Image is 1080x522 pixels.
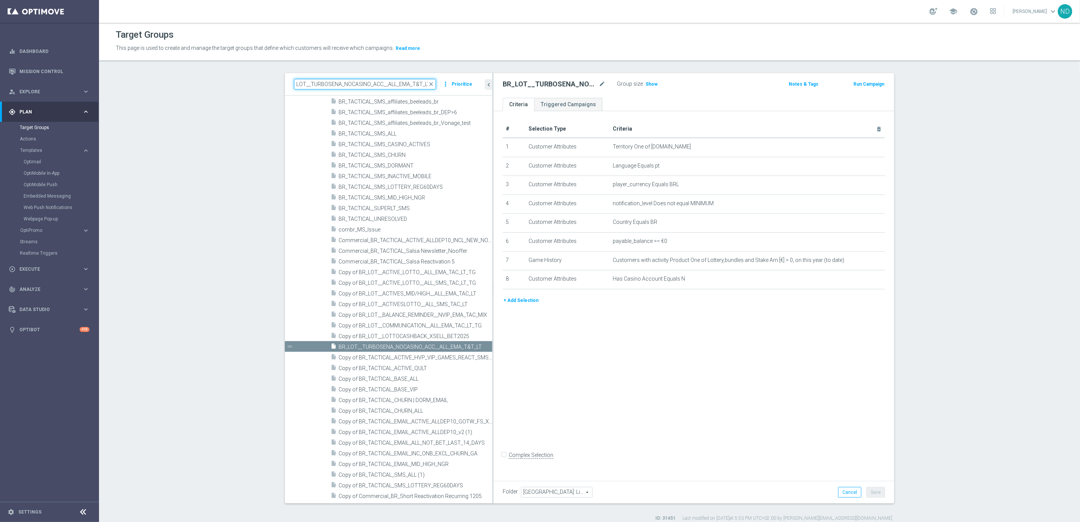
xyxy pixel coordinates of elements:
[331,279,337,288] i: insert_drive_file
[339,259,492,265] span: Commercial_BR_TACTICAL_Salsa Reactivation 5
[534,98,602,111] a: Triggered Campaigns
[8,48,90,54] div: equalizer Dashboard
[339,354,492,361] span: Copy of BR_TACTICAL_ACTIVE_HVP_VIP_GAMES_REACT_SMS_081222
[331,322,337,330] i: insert_drive_file
[20,136,79,142] a: Actions
[331,311,337,320] i: insert_drive_file
[339,418,492,425] span: Copy of BR_TACTICAL_EMAIL_ACTIVE_ALLDEP10_GOTW_FS_XSELL
[20,148,75,153] span: Templates
[339,440,492,446] span: Copy of BR_TACTICAL_EMAIL_ALL_NOT_BET_LAST_14_DAYS
[331,471,337,480] i: insert_drive_file
[339,301,492,308] span: Copy of BR_LOT__ACTIVESLOTTO__ALL_SMS_TAC_LT
[9,48,16,55] i: equalizer
[8,327,90,333] div: lightbulb Optibot +10
[526,138,610,157] td: Customer Attributes
[9,306,82,313] div: Data Studio
[331,492,337,501] i: insert_drive_file
[331,428,337,437] i: insert_drive_file
[331,439,337,448] i: insert_drive_file
[8,109,90,115] div: gps_fixed Plan keyboard_arrow_right
[116,29,174,40] h1: Target Groups
[339,237,492,244] span: Commercial_BR_TACTICAL_ACTIVE_ALLDEP10_INCL_NEW_NOT_RESP
[339,141,492,148] span: BR_TACTICAL_SMS_CASINO_ACTIVES
[9,326,16,333] i: lightbulb
[339,195,492,201] span: BR_TACTICAL_SMS_MID_HIGH_NGR
[1058,4,1072,19] div: ND
[20,239,79,245] a: Streams
[331,268,337,277] i: insert_drive_file
[20,227,90,233] div: OptiPromo keyboard_arrow_right
[339,472,492,478] span: Copy of BR_TACTICAL_SMS_ALL (1)
[331,130,337,139] i: insert_drive_file
[331,354,337,362] i: insert_drive_file
[9,109,82,115] div: Plan
[339,109,492,116] span: BR_TACTICAL_SMS_affiliates_beeleads_br_DEP&gt;6
[331,300,337,309] i: insert_drive_file
[19,319,80,340] a: Optibot
[613,276,685,282] span: Has Casino Account Equals N
[949,7,957,16] span: school
[24,156,98,168] div: Optimail
[8,509,14,516] i: settings
[339,408,492,414] span: Copy of BR_TACTICAL_CHURN_ALL
[24,179,98,190] div: OptiMobile Push
[24,168,98,179] div: OptiMobile In-App
[395,44,421,53] button: Read more
[613,238,667,244] span: payable_balance >= €0
[24,190,98,202] div: Embedded Messaging
[526,214,610,233] td: Customer Attributes
[339,131,492,137] span: BR_TACTICAL_SMS_ALL
[82,306,89,313] i: keyboard_arrow_right
[20,145,98,225] div: Templates
[19,61,89,81] a: Mission Control
[331,98,337,107] i: insert_drive_file
[24,193,79,199] a: Embedded Messaging
[503,138,526,157] td: 1
[339,461,492,468] span: Copy of BR_TACTICAL_EMAIL_MID_HIGH_NGR
[9,286,82,293] div: Analyze
[509,452,553,459] label: Complex Selection
[1012,6,1058,17] a: [PERSON_NAME]keyboard_arrow_down
[428,81,434,87] span: close
[503,488,518,495] label: Folder
[19,307,82,312] span: Data Studio
[331,247,337,256] i: insert_drive_file
[24,216,79,222] a: Webpage Pop-up
[82,286,89,293] i: keyboard_arrow_right
[655,515,676,522] label: ID: 31451
[331,109,337,117] i: insert_drive_file
[24,213,98,225] div: Webpage Pop-up
[526,251,610,270] td: Game History
[339,227,492,233] span: combr_MS_Issue
[20,228,82,233] div: OptiPromo
[9,88,82,95] div: Explore
[331,183,337,192] i: insert_drive_file
[526,157,610,176] td: Customer Attributes
[339,184,492,190] span: BR_TACTICAL_SMS_LOTTERY_REG60DAYS
[8,69,90,75] button: Mission Control
[24,170,79,176] a: OptiMobile In-App
[19,41,89,61] a: Dashboard
[339,450,492,457] span: Copy of BR_TACTICAL_EMAIL_INC_ONB_EXCL_CHURN_GA
[339,269,492,276] span: Copy of BR_LOT__ACTIVE_LOTTO__ALL_EMA_TAC_LT_TG
[853,80,885,88] button: Run Campaign
[526,232,610,251] td: Customer Attributes
[682,515,892,522] label: Last modified on [DATE] at 5:53 PM UTC+02:00 by [PERSON_NAME][EMAIL_ADDRESS][DOMAIN_NAME]
[503,120,526,138] th: #
[331,343,337,352] i: insert_drive_file
[331,119,337,128] i: insert_drive_file
[503,214,526,233] td: 5
[9,319,89,340] div: Optibot
[20,147,90,153] button: Templates keyboard_arrow_right
[8,306,90,313] div: Data Studio keyboard_arrow_right
[20,133,98,145] div: Actions
[331,386,337,394] i: insert_drive_file
[24,159,79,165] a: Optimail
[20,247,98,259] div: Realtime Triggers
[503,176,526,195] td: 3
[82,227,89,234] i: keyboard_arrow_right
[82,88,89,95] i: keyboard_arrow_right
[876,126,882,132] i: delete_forever
[82,108,89,115] i: keyboard_arrow_right
[339,312,492,318] span: Copy of BR_LOT__BALANCE_REMINDER__NVIP_EMA_TAC_MIX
